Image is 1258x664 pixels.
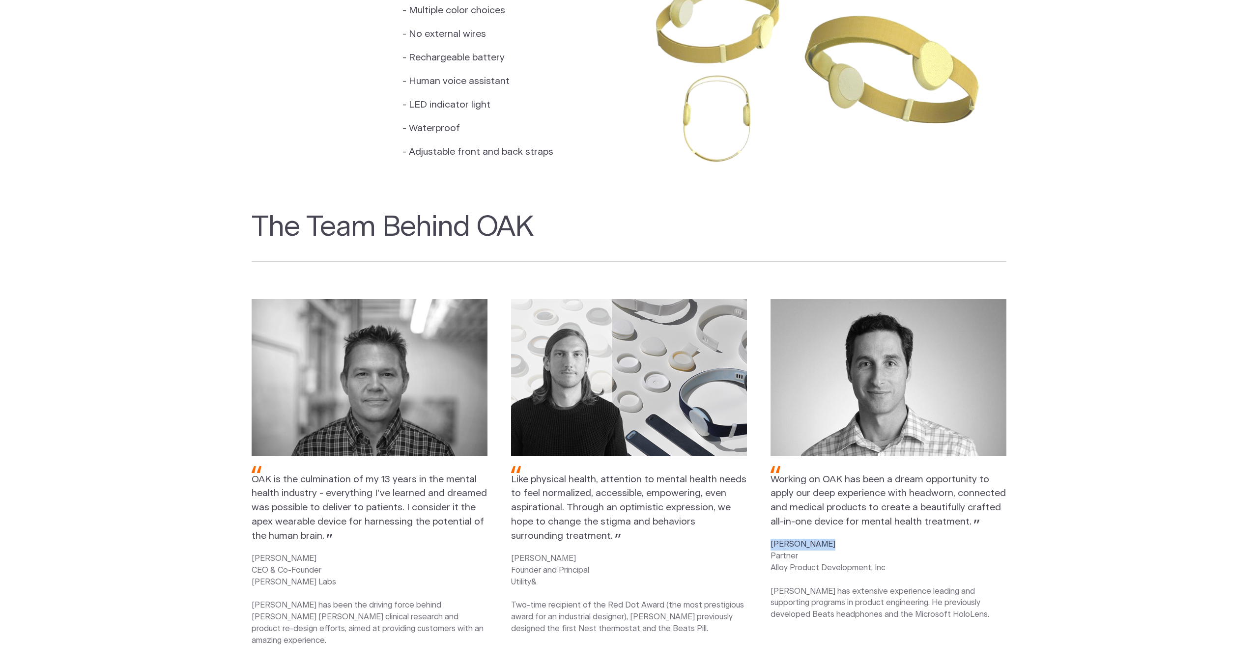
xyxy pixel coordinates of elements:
[402,145,553,160] p: - Adjustable front and back straps
[402,98,553,112] p: - LED indicator light
[402,28,553,42] p: - No external wires
[771,475,1006,526] span: Working on OAK has been a dream opportunity to apply our deep experience with headworn, connected...
[252,475,487,541] span: OAK is the culmination of my 13 years in the mental health industry - everything I've learned and...
[402,4,553,18] p: - Multiple color choices
[771,539,1006,621] p: [PERSON_NAME] Partner Alloy Product Development, Inc [PERSON_NAME] has extensive experience leadi...
[402,122,553,136] p: - Waterproof
[511,475,746,541] span: Like physical health, attention to mental health needs to feel normalized, accessible, empowering...
[252,211,1006,262] h2: The Team Behind OAK
[402,75,553,89] p: - Human voice assistant
[252,553,487,647] p: [PERSON_NAME] CEO & Co-Founder [PERSON_NAME] Labs [PERSON_NAME] has been the driving force behind...
[402,51,553,65] p: - Rechargeable battery
[511,553,747,635] p: [PERSON_NAME] Founder and Principal Utility& Two-time recipient of the Red Dot Award (the most pr...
